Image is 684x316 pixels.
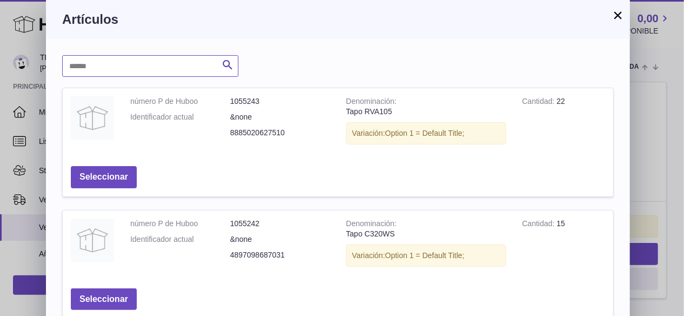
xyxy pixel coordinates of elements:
[346,219,396,231] strong: Denominación
[230,250,330,260] dd: 4897098687031
[346,107,506,117] div: Tapo RVA105
[346,97,396,108] strong: Denominación
[71,288,137,311] button: Seleccionar
[71,219,114,262] img: Tapo C320WS
[514,88,613,158] td: 22
[62,11,614,28] h3: Artículos
[346,229,506,239] div: Tapo C320WS
[130,96,230,107] dt: número P de Huboo
[346,122,506,144] div: Variación:
[130,234,230,245] dt: Identificador actual
[71,96,114,140] img: Tapo RVA105
[71,166,137,188] button: Seleccionar
[612,9,625,22] button: ×
[522,219,557,231] strong: Cantidad
[230,128,330,138] dd: 8885020627510
[346,245,506,267] div: Variación:
[230,112,330,122] dd: &none
[522,97,557,108] strong: Cantidad
[514,210,613,280] td: 15
[230,219,330,229] dd: 1055242
[385,251,464,260] span: Option 1 = Default Title;
[230,234,330,245] dd: &none
[130,219,230,229] dt: número P de Huboo
[385,129,464,137] span: Option 1 = Default Title;
[130,112,230,122] dt: Identificador actual
[230,96,330,107] dd: 1055243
